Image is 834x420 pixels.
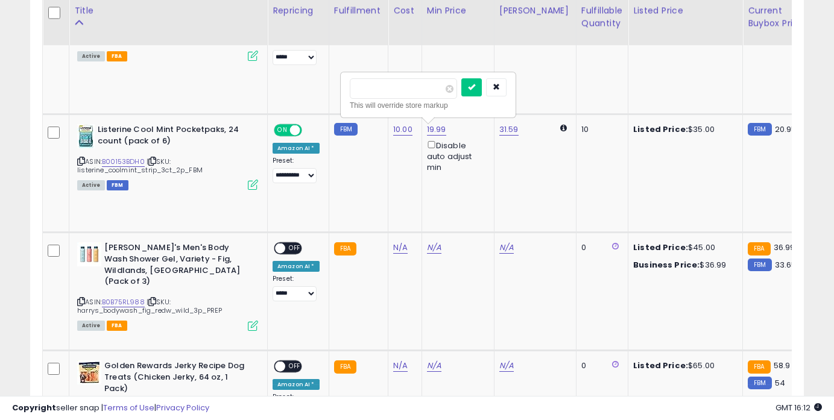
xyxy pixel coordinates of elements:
[633,124,733,135] div: $35.00
[273,4,324,17] div: Repricing
[393,4,417,17] div: Cost
[107,51,127,61] span: FBA
[499,124,519,136] a: 31.59
[74,4,262,17] div: Title
[104,360,251,397] b: Golden Rewards Jerky Recipe Dog Treats (Chicken Jerky, 64 oz, 1 Pack)
[107,321,127,331] span: FBA
[581,4,623,30] div: Fulfillable Quantity
[273,275,320,302] div: Preset:
[273,39,320,66] div: Preset:
[633,4,738,17] div: Listed Price
[427,4,489,17] div: Min Price
[334,123,358,136] small: FBM
[748,242,770,255] small: FBA
[427,139,485,174] div: Disable auto adjust min
[748,4,810,30] div: Current Buybox Price
[77,6,258,60] div: ASIN:
[748,123,771,136] small: FBM
[427,360,441,372] a: N/A
[77,157,203,175] span: | SKU: listerine_coolmint_strip_3ct_2p_FBM
[77,180,105,190] span: All listings currently available for purchase on Amazon
[102,157,145,167] a: B00153BDH0
[633,259,700,271] b: Business Price:
[273,143,320,154] div: Amazon AI *
[633,260,733,271] div: $36.99
[581,360,619,371] div: 0
[633,242,688,253] b: Listed Price:
[427,124,446,136] a: 19.99
[633,360,688,371] b: Listed Price:
[102,297,145,307] a: B0B75RL988
[774,360,791,371] span: 58.9
[12,403,209,414] div: seller snap | |
[748,377,771,389] small: FBM
[350,99,507,111] div: This will override store markup
[77,124,258,189] div: ASIN:
[12,402,56,413] strong: Copyright
[156,402,209,413] a: Privacy Policy
[334,4,383,17] div: Fulfillment
[275,125,290,136] span: ON
[77,360,101,384] img: 51U+sGvgnNL._SL40_.jpg
[107,180,128,190] span: FBM
[77,51,105,61] span: All listings currently available for purchase on Amazon
[273,157,320,184] div: Preset:
[775,124,797,135] span: 20.95
[77,242,101,266] img: 41u11yG+xTL._SL40_.jpg
[499,4,571,17] div: [PERSON_NAME]
[499,360,514,372] a: N/A
[273,379,320,390] div: Amazon AI *
[103,402,154,413] a: Terms of Use
[393,360,408,372] a: N/A
[633,360,733,371] div: $65.00
[633,242,733,253] div: $45.00
[300,125,320,136] span: OFF
[273,261,320,272] div: Amazon AI *
[393,124,412,136] a: 10.00
[285,243,305,254] span: OFF
[77,297,222,315] span: | SKU: harrys_bodywash_fig_redw_wild_3p_PREP
[775,259,797,271] span: 33.65
[427,242,441,254] a: N/A
[104,242,251,290] b: [PERSON_NAME]'s Men's Body Wash Shower Gel, Variety - Fig, Wildlands, [GEOGRAPHIC_DATA] (Pack of 3)
[748,259,771,271] small: FBM
[774,242,795,253] span: 36.99
[77,242,258,329] div: ASIN:
[98,124,244,149] b: Listerine Cool Mint Pocketpaks, 24 count (pack of 6)
[560,124,567,132] i: Calculated using Dynamic Max Price.
[776,402,822,413] span: 2025-10-9 16:12 GMT
[748,360,770,374] small: FBA
[77,124,95,148] img: 51WVLWrVEpL._SL40_.jpg
[285,362,305,372] span: OFF
[581,124,619,135] div: 10
[499,242,514,254] a: N/A
[77,321,105,331] span: All listings currently available for purchase on Amazon
[775,377,785,389] span: 54
[633,124,688,135] b: Listed Price:
[334,360,356,374] small: FBA
[581,242,619,253] div: 0
[334,242,356,255] small: FBA
[393,242,408,254] a: N/A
